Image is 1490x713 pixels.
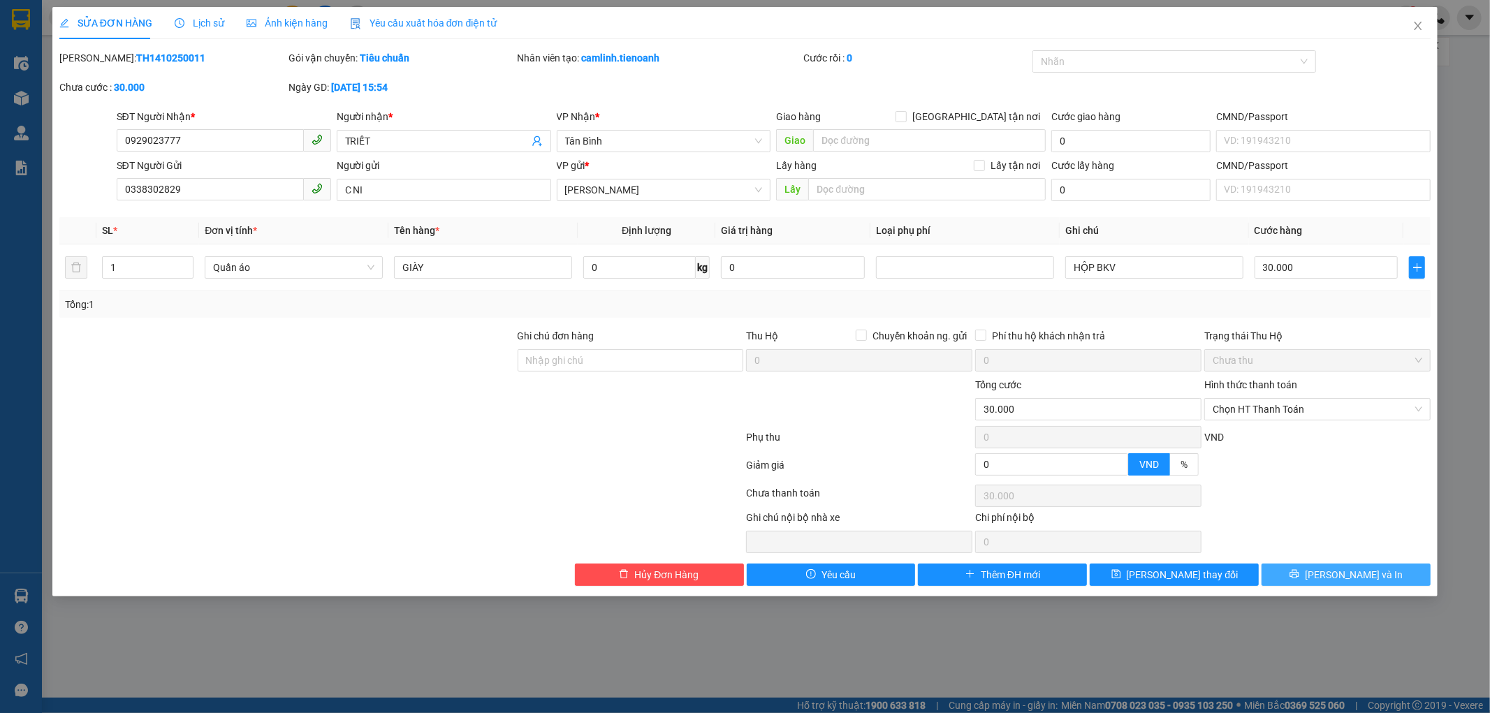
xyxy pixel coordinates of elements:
span: edit [59,18,69,28]
button: save[PERSON_NAME] thay đổi [1090,564,1259,586]
input: VD: Bàn, Ghế [394,256,572,279]
div: SĐT Người Nhận [117,109,331,124]
button: plus [1409,256,1425,279]
div: Tổng: 1 [65,297,575,312]
span: [PERSON_NAME] thay đổi [1127,567,1239,582]
span: Yêu cầu xuất hóa đơn điện tử [350,17,497,29]
span: Quần áo [213,257,374,278]
span: SỬA ĐƠN HÀNG [59,17,152,29]
span: Thu Hộ [746,330,778,341]
img: icon [350,18,361,29]
span: save [1111,569,1121,580]
span: Đơn vị tính [205,225,257,236]
div: Phụ thu [745,429,974,454]
button: exclamation-circleYêu cầu [747,564,916,586]
span: kg [696,256,710,279]
div: VP gửi [557,158,771,173]
span: Ảnh kiện hàng [247,17,328,29]
input: Cước lấy hàng [1051,179,1211,201]
input: Ghi chú đơn hàng [518,349,744,372]
span: user-add [532,135,543,147]
span: phone [312,183,323,194]
span: Lịch sử [175,17,224,29]
span: Thêm ĐH mới [981,567,1040,582]
span: plus [1410,262,1424,273]
span: Tên hàng [394,225,439,236]
b: 0 [847,52,852,64]
span: Cước hàng [1255,225,1303,236]
span: VND [1139,459,1159,470]
span: VP Nhận [557,111,596,122]
div: CMND/Passport [1216,158,1431,173]
div: Chưa cước : [59,80,286,95]
span: Lấy hàng [776,160,817,171]
span: Yêu cầu [821,567,856,582]
button: Close [1398,7,1438,46]
span: % [1181,459,1188,470]
label: Cước lấy hàng [1051,160,1114,171]
th: Ghi chú [1060,217,1249,244]
span: Giao [776,129,813,152]
button: plusThêm ĐH mới [918,564,1087,586]
div: Ghi chú nội bộ nhà xe [746,510,972,531]
b: TH1410250011 [136,52,205,64]
div: Gói vận chuyển: [288,50,515,66]
span: Tổng cước [975,379,1021,390]
span: Giá trị hàng [721,225,773,236]
div: Giảm giá [745,457,974,482]
span: delete [619,569,629,580]
button: delete [65,256,87,279]
b: 30.000 [114,82,145,93]
label: Cước giao hàng [1051,111,1120,122]
span: Tân Bình [565,131,763,152]
span: [GEOGRAPHIC_DATA] tận nơi [907,109,1046,124]
div: CMND/Passport [1216,109,1431,124]
span: SL [102,225,113,236]
th: Loại phụ phí [870,217,1060,244]
span: Chuyển khoản ng. gửi [867,328,972,344]
b: [DATE] 15:54 [331,82,388,93]
span: printer [1290,569,1299,580]
input: Cước giao hàng [1051,130,1211,152]
div: [PERSON_NAME]: [59,50,286,66]
span: Chưa thu [1213,350,1422,371]
span: [PERSON_NAME] và In [1305,567,1403,582]
div: Trạng thái Thu Hộ [1204,328,1431,344]
span: close [1412,20,1424,31]
span: Lấy [776,178,808,200]
input: Dọc đường [808,178,1046,200]
input: Ghi Chú [1065,256,1243,279]
span: Chọn HT Thanh Toán [1213,399,1422,420]
div: Ngày GD: [288,80,515,95]
span: plus [965,569,975,580]
b: Tiêu chuẩn [360,52,409,64]
label: Ghi chú đơn hàng [518,330,594,341]
input: Dọc đường [813,129,1046,152]
div: Nhân viên tạo: [518,50,801,66]
div: Chưa thanh toán [745,485,974,510]
div: SĐT Người Gửi [117,158,331,173]
div: Cước rồi : [803,50,1030,66]
div: Người nhận [337,109,551,124]
b: camlinh.tienoanh [582,52,660,64]
span: picture [247,18,256,28]
span: Lấy tận nơi [985,158,1046,173]
span: Cư Kuin [565,179,763,200]
div: Chi phí nội bộ [975,510,1202,531]
span: phone [312,134,323,145]
span: Hủy Đơn Hàng [634,567,699,582]
label: Hình thức thanh toán [1204,379,1297,390]
span: Định lượng [622,225,671,236]
span: VND [1204,432,1224,443]
span: Phí thu hộ khách nhận trả [986,328,1111,344]
span: clock-circle [175,18,184,28]
span: Giao hàng [776,111,821,122]
button: deleteHủy Đơn Hàng [575,564,744,586]
span: exclamation-circle [806,569,816,580]
button: printer[PERSON_NAME] và In [1262,564,1431,586]
div: Người gửi [337,158,551,173]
